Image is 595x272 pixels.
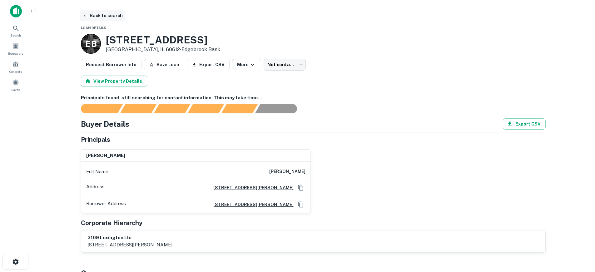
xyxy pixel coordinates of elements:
[120,104,156,113] div: Your request is received and processing...
[232,59,261,70] button: More
[9,69,22,74] span: Contacts
[154,104,190,113] div: Documents found, AI parsing details...
[11,33,21,38] span: Search
[85,38,96,50] p: E B
[87,241,172,249] p: [STREET_ADDRESS][PERSON_NAME]
[81,94,546,101] h6: Principals found, still searching for contact information. This may take time...
[187,104,224,113] div: Principals found, AI now looking for contact information...
[80,10,125,21] button: Back to search
[11,87,20,92] span: Saved
[81,76,147,87] button: View Property Details
[187,59,230,70] button: Export CSV
[264,59,306,71] div: Not contacted
[8,51,23,56] span: Borrowers
[106,46,220,53] p: [GEOGRAPHIC_DATA], IL 60612 •
[86,168,108,176] p: Full Name
[2,58,29,75] a: Contacts
[2,77,29,93] a: Saved
[144,59,184,70] button: Save Loan
[81,135,110,144] h5: Principals
[296,200,305,209] button: Copy Address
[181,47,220,52] a: Edgebrook Bank
[2,40,29,57] a: Borrowers
[255,104,305,113] div: AI fulfillment process complete.
[86,200,126,209] p: Borrower Address
[10,5,22,17] img: capitalize-icon.png
[503,118,546,130] button: Export CSV
[81,59,141,70] button: Request Borrower Info
[87,234,172,241] h6: 3109 lexington llc
[81,118,129,130] h4: Buyer Details
[73,104,120,113] div: Sending borrower request to AI...
[564,222,595,252] iframe: Chat Widget
[269,168,305,176] h6: [PERSON_NAME]
[208,184,294,191] a: [STREET_ADDRESS][PERSON_NAME]
[106,34,220,46] h3: [STREET_ADDRESS]
[81,26,106,30] span: Loan Details
[208,201,294,208] a: [STREET_ADDRESS][PERSON_NAME]
[81,218,142,228] h5: Corporate Hierarchy
[221,104,258,113] div: Principals found, still searching for contact information. This may take time...
[81,34,101,54] a: E B
[86,183,105,192] p: Address
[2,22,29,39] a: Search
[86,152,125,159] h6: [PERSON_NAME]
[296,183,305,192] button: Copy Address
